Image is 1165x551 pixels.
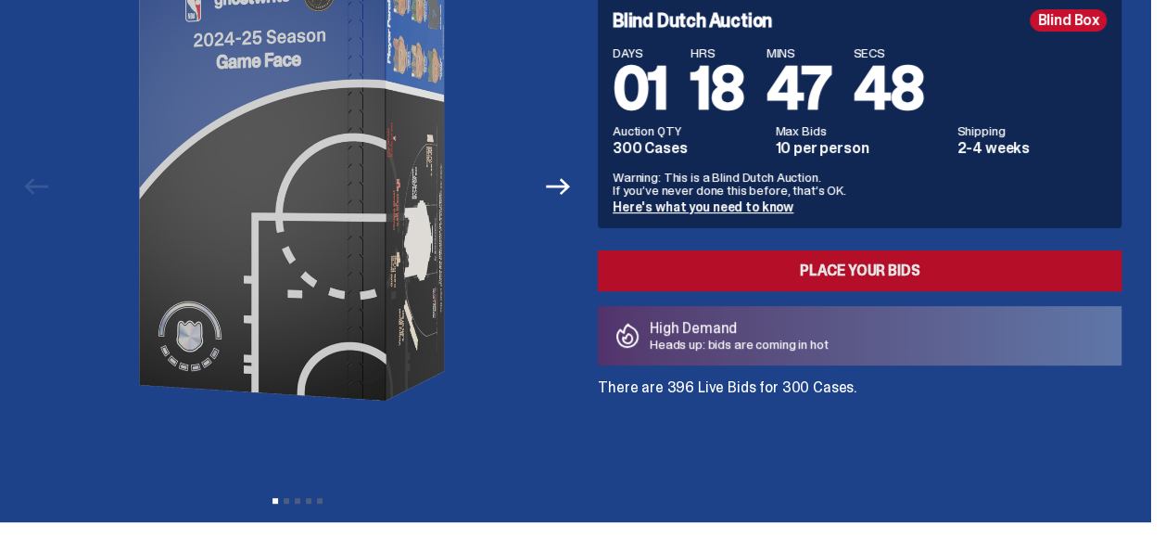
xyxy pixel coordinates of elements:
div: Blind Box [1030,9,1107,32]
span: 47 [766,50,831,127]
a: Here's what you need to know [613,199,793,215]
span: 18 [690,50,744,127]
span: 01 [613,50,668,127]
button: View slide 2 [284,498,289,504]
span: 48 [853,50,923,127]
h4: Blind Dutch Auction [613,11,772,30]
span: HRS [690,46,744,59]
span: DAYS [613,46,668,59]
button: View slide 4 [306,498,311,504]
dt: Max Bids [776,124,946,137]
a: Place your Bids [598,250,1121,291]
span: MINS [766,46,831,59]
p: Heads up: bids are coming in hot [650,338,829,351]
dt: Shipping [956,124,1107,137]
button: View slide 5 [317,498,323,504]
p: Warning: This is a Blind Dutch Auction. If you’ve never done this before, that’s OK. [613,171,1107,197]
dd: 300 Cases [613,141,765,156]
span: SECS [853,46,923,59]
button: View slide 3 [295,498,300,504]
dd: 2-4 weeks [956,141,1107,156]
button: Next [538,166,578,207]
dd: 10 per person [776,141,946,156]
p: High Demand [650,321,829,336]
button: View slide 1 [272,498,278,504]
dt: Auction QTY [613,124,765,137]
p: There are 396 Live Bids for 300 Cases. [598,380,1121,395]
